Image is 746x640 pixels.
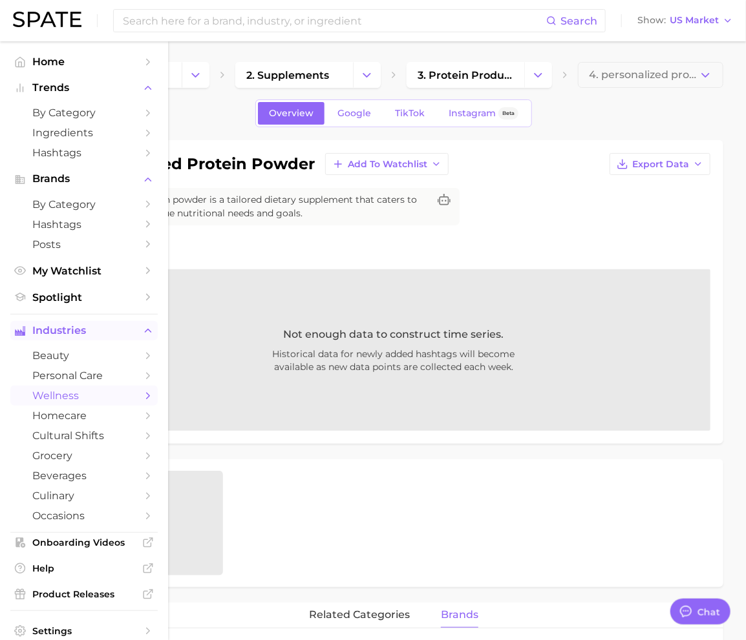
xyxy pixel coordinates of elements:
[32,198,136,211] span: by Category
[634,12,736,29] button: ShowUS Market
[32,349,136,362] span: beauty
[10,321,158,340] button: Industries
[10,346,158,366] a: beauty
[10,261,158,281] a: My Watchlist
[13,12,81,27] img: SPATE
[10,584,158,604] a: Product Releases
[309,609,410,621] span: related categories
[32,490,136,502] span: culinary
[384,102,436,125] a: TikTok
[10,78,158,98] button: Trends
[32,510,136,522] span: occasions
[32,127,136,139] span: Ingredients
[449,108,496,119] span: Instagram
[610,153,710,175] button: Export Data
[560,15,597,27] span: Search
[10,366,158,386] a: personal care
[32,238,136,251] span: Posts
[10,406,158,426] a: homecare
[10,446,158,466] a: grocery
[32,449,136,462] span: grocery
[122,10,546,32] input: Search here for a brand, industry, or ingredient
[438,102,529,125] a: InstagramBeta
[589,69,699,81] span: 4. personalized protein powder
[32,389,136,402] span: wellness
[32,107,136,119] span: by Category
[258,102,325,125] a: Overview
[10,486,158,506] a: culinary
[10,466,158,486] a: beverages
[10,559,158,578] a: Help
[524,62,552,88] button: Change Category
[10,194,158,214] a: by Category
[32,588,136,600] span: Product Releases
[32,470,136,482] span: beverages
[32,625,136,637] span: Settings
[32,325,136,336] span: Industries
[407,62,524,88] a: 3. protein products
[10,426,158,446] a: cultural shifts
[10,533,158,552] a: Onboarding Videos
[32,409,136,422] span: homecare
[32,173,136,185] span: Brands
[10,287,158,307] a: Spotlight
[246,69,329,81] span: 2. supplements
[10,103,158,123] a: by Category
[32,56,136,68] span: Home
[395,108,425,119] span: TikTok
[284,327,504,342] span: Not enough data to construct time series.
[32,218,136,231] span: Hashtags
[10,52,158,72] a: Home
[10,123,158,143] a: Ingredients
[77,156,315,172] h1: personalized protein powder
[32,147,136,159] span: Hashtags
[337,108,371,119] span: Google
[348,159,427,170] span: Add to Watchlist
[502,108,515,119] span: Beta
[32,369,136,382] span: personal care
[578,62,723,88] button: 4. personalized protein powder
[235,62,353,88] a: 2. supplements
[182,62,209,88] button: Change Category
[32,429,136,442] span: cultural shifts
[325,153,449,175] button: Add to Watchlist
[632,159,689,170] span: Export Data
[353,62,381,88] button: Change Category
[32,82,136,94] span: Trends
[441,609,478,621] span: brands
[326,102,382,125] a: Google
[10,143,158,163] a: Hashtags
[670,17,719,24] span: US Market
[32,537,136,548] span: Onboarding Videos
[10,506,158,526] a: occasions
[32,563,136,574] span: Help
[10,386,158,406] a: wellness
[32,291,136,304] span: Spotlight
[10,234,158,254] a: Posts
[637,17,666,24] span: Show
[269,108,314,119] span: Overview
[187,347,601,373] span: Historical data for newly added hashtags will become available as new data points are collected e...
[10,169,158,189] button: Brands
[10,214,158,234] a: Hashtags
[32,265,136,277] span: My Watchlist
[77,193,429,220] span: Personalized protein powder is a tailored dietary supplement that caters to an individual's uniqu...
[418,69,513,81] span: 3. protein products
